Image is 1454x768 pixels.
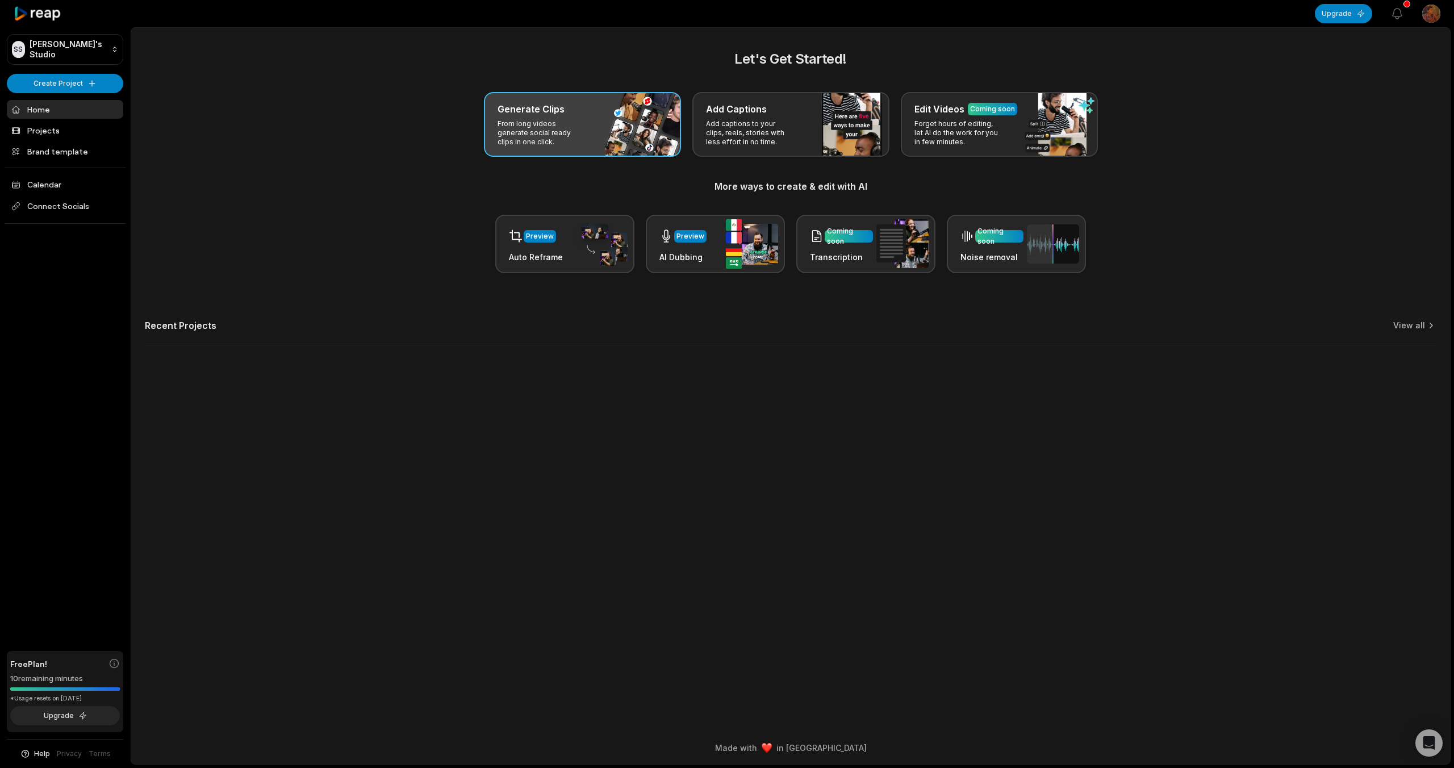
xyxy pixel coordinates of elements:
[1415,729,1443,757] div: Open Intercom Messenger
[810,251,873,263] h3: Transcription
[89,749,111,759] a: Terms
[145,180,1436,193] h3: More ways to create & edit with AI
[57,749,82,759] a: Privacy
[762,743,772,753] img: heart emoji
[970,104,1015,114] div: Coming soon
[706,102,767,116] h3: Add Captions
[960,251,1023,263] h3: Noise removal
[30,39,107,60] p: [PERSON_NAME]'s Studio
[10,706,120,725] button: Upgrade
[20,749,50,759] button: Help
[914,119,1002,147] p: Forget hours of editing, let AI do the work for you in few minutes.
[1027,224,1079,264] img: noise_removal.png
[12,41,25,58] div: SS
[1315,4,1372,23] button: Upgrade
[7,175,123,194] a: Calendar
[1393,320,1425,331] a: View all
[34,749,50,759] span: Help
[498,119,586,147] p: From long videos generate social ready clips in one click.
[10,673,120,684] div: 10 remaining minutes
[141,742,1440,754] div: Made with in [GEOGRAPHIC_DATA]
[7,196,123,216] span: Connect Socials
[7,100,123,119] a: Home
[706,119,794,147] p: Add captions to your clips, reels, stories with less effort in no time.
[7,142,123,161] a: Brand template
[827,226,871,247] div: Coming soon
[145,49,1436,69] h2: Let's Get Started!
[726,219,778,269] img: ai_dubbing.png
[659,251,707,263] h3: AI Dubbing
[876,219,929,268] img: transcription.png
[145,320,216,331] h2: Recent Projects
[498,102,565,116] h3: Generate Clips
[10,658,47,670] span: Free Plan!
[575,222,628,266] img: auto_reframe.png
[10,694,120,703] div: *Usage resets on [DATE]
[914,102,964,116] h3: Edit Videos
[7,74,123,93] button: Create Project
[676,231,704,241] div: Preview
[526,231,554,241] div: Preview
[7,121,123,140] a: Projects
[977,226,1021,247] div: Coming soon
[509,251,563,263] h3: Auto Reframe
